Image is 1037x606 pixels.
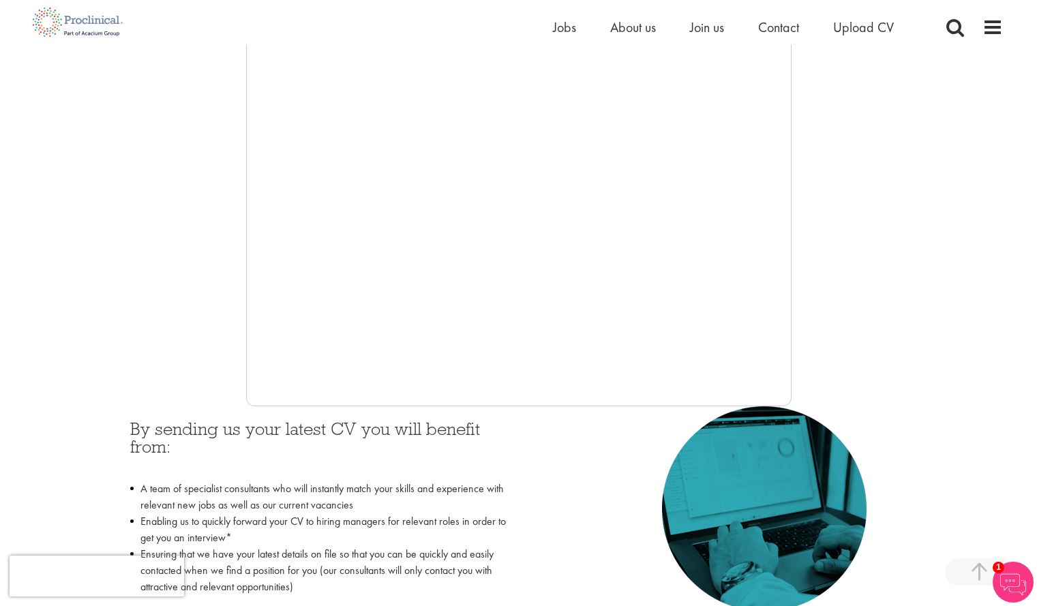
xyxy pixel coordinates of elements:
[993,562,1004,573] span: 1
[758,18,799,36] a: Contact
[993,562,1034,603] img: Chatbot
[833,18,894,36] a: Upload CV
[10,556,184,596] iframe: reCAPTCHA
[130,420,509,474] h3: By sending us your latest CV you will benefit from:
[690,18,724,36] a: Join us
[130,513,509,546] li: Enabling us to quickly forward your CV to hiring managers for relevant roles in order to get you ...
[610,18,656,36] a: About us
[130,481,509,513] li: A team of specialist consultants who will instantly match your skills and experience with relevan...
[553,18,576,36] a: Jobs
